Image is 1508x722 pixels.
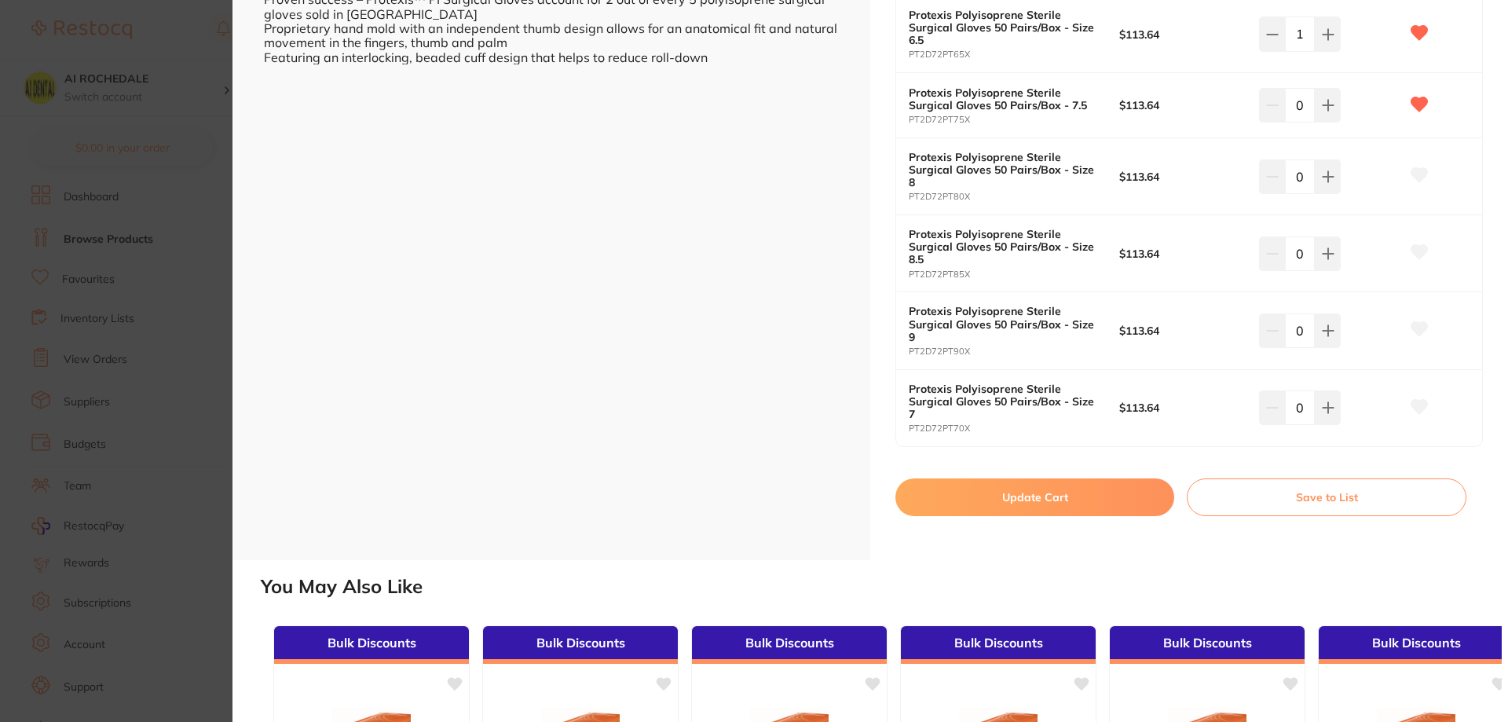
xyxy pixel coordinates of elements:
small: PT2D72PT80X [909,192,1119,202]
div: Bulk Discounts [692,626,887,664]
div: Bulk Discounts [1110,626,1305,664]
small: PT2D72PT85X [909,269,1119,280]
div: Bulk Discounts [901,626,1096,664]
b: $113.64 [1119,99,1246,112]
b: $113.64 [1119,324,1246,337]
b: Protexis Polyisoprene Sterile Surgical Gloves 50 Pairs/Box - Size 8.5 [909,228,1098,266]
small: PT2D72PT90X [909,346,1119,357]
small: PT2D72PT75X [909,115,1119,125]
div: Bulk Discounts [274,626,469,664]
div: Bulk Discounts [483,626,678,664]
b: $113.64 [1119,28,1246,41]
b: Protexis Polyisoprene Sterile Surgical Gloves 50 Pairs/Box - Size 7 [909,383,1098,420]
b: $113.64 [1119,170,1246,183]
button: Update Cart [895,478,1174,516]
small: PT2D72PT65X [909,49,1119,60]
button: Save to List [1187,478,1466,516]
b: $113.64 [1119,247,1246,260]
small: PT2D72PT70X [909,423,1119,434]
b: Protexis Polyisoprene Sterile Surgical Gloves 50 Pairs/Box - 7.5 [909,86,1098,112]
b: Protexis Polyisoprene Sterile Surgical Gloves 50 Pairs/Box - Size 9 [909,305,1098,343]
b: Protexis Polyisoprene Sterile Surgical Gloves 50 Pairs/Box - Size 8 [909,151,1098,189]
b: $113.64 [1119,401,1246,414]
b: Protexis Polyisoprene Sterile Surgical Gloves 50 Pairs/Box - Size 6.5 [909,9,1098,46]
h2: You May Also Like [261,576,1502,598]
